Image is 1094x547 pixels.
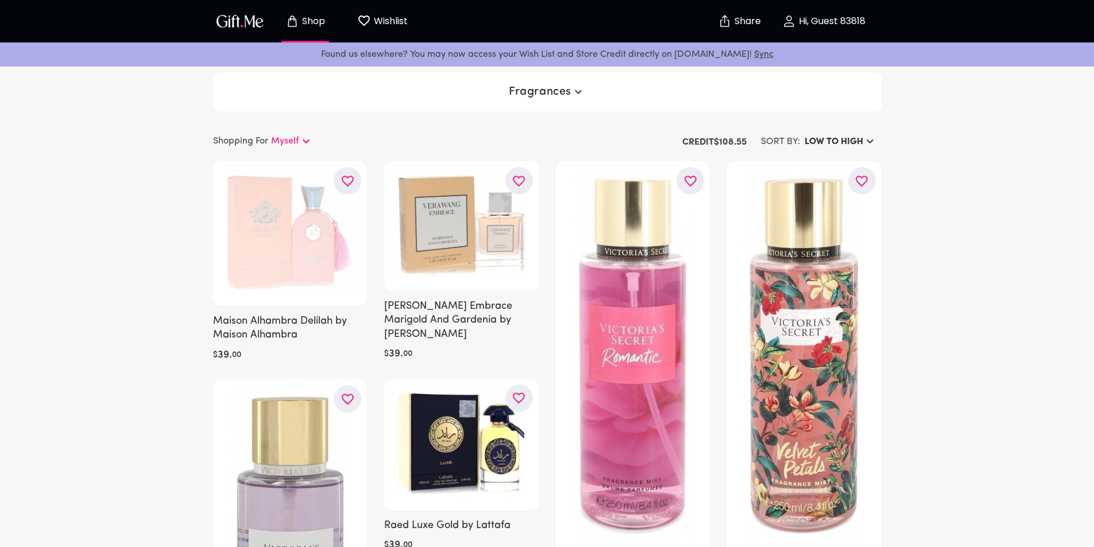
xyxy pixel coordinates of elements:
[796,17,865,26] p: Hi, Guest 83818
[274,3,337,40] button: Store page
[403,347,412,361] h6: 00
[9,47,1085,62] p: Found us elsewhere? You may now access your Wish List and Store Credit directly on [DOMAIN_NAME]!
[384,519,539,533] h6: Raed Luxe Gold by Lattafa
[232,348,241,362] h6: 00
[396,390,527,496] img: Raed Luxe Gold by Lattafa
[754,50,774,59] a: Sync
[384,347,389,361] h6: $
[720,1,760,41] button: Share
[213,315,368,343] h6: Maison Alhambra Delilah by Maison Alhambra
[271,134,299,148] p: Myself
[384,300,539,342] h6: [PERSON_NAME] Embrace Marigold And Gardenia by [PERSON_NAME]
[504,82,590,102] button: Fragrances
[800,131,882,152] button: LOW TO HIGH
[732,17,761,26] p: Share
[225,173,356,292] img: Maison Alhambra Delilah by Maison Alhambra
[805,135,863,149] h6: LOW TO HIGH
[214,13,266,29] img: GiftMe Logo
[371,14,408,29] p: Wishlist
[509,85,585,99] span: Fragrances
[213,14,267,28] button: GiftMe Logo
[213,134,268,148] p: Shopping For
[213,348,218,362] h6: $
[718,14,732,28] img: secure
[351,3,414,40] button: Wishlist page
[389,347,403,361] h6: 39 .
[299,17,325,26] p: Shop
[573,173,692,540] img: Victoria's Secret Romantic by Victoria's Secret
[767,3,882,40] button: Hi, Guest 83818
[761,135,800,149] h6: SORT BY:
[744,173,864,540] img: Victoria's Secret Velvet Petals by Victoria's Secret
[396,173,527,277] img: Vera Wang Embrace Marigold And Gardenia by Vera Wang
[682,135,747,149] p: Credit $ 108.55
[218,348,232,362] h6: 39 .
